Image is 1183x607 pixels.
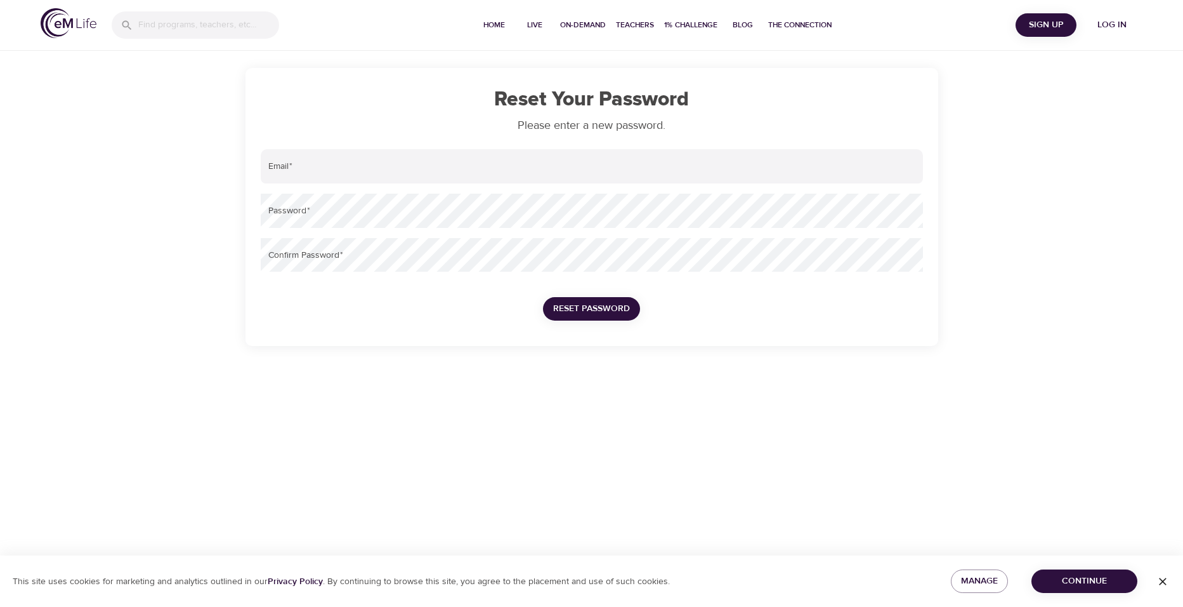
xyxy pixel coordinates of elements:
span: Teachers [616,18,654,32]
span: Manage [961,573,998,589]
span: Live [520,18,550,32]
span: On-Demand [560,18,606,32]
span: Reset Password [553,301,630,317]
button: Continue [1031,570,1137,593]
button: Sign Up [1016,13,1076,37]
span: Log in [1087,17,1137,33]
span: Continue [1042,573,1127,589]
a: Privacy Policy [268,576,323,587]
span: Home [479,18,509,32]
button: Reset Password [543,297,640,321]
input: Find programs, teachers, etc... [138,11,279,39]
button: Log in [1082,13,1142,37]
p: Please enter a new password. [261,117,923,134]
span: Blog [728,18,758,32]
img: logo [41,8,96,38]
button: Manage [951,570,1008,593]
span: Sign Up [1021,17,1071,33]
span: The Connection [768,18,832,32]
h1: Reset Your Password [261,88,923,112]
span: 1% Challenge [664,18,717,32]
